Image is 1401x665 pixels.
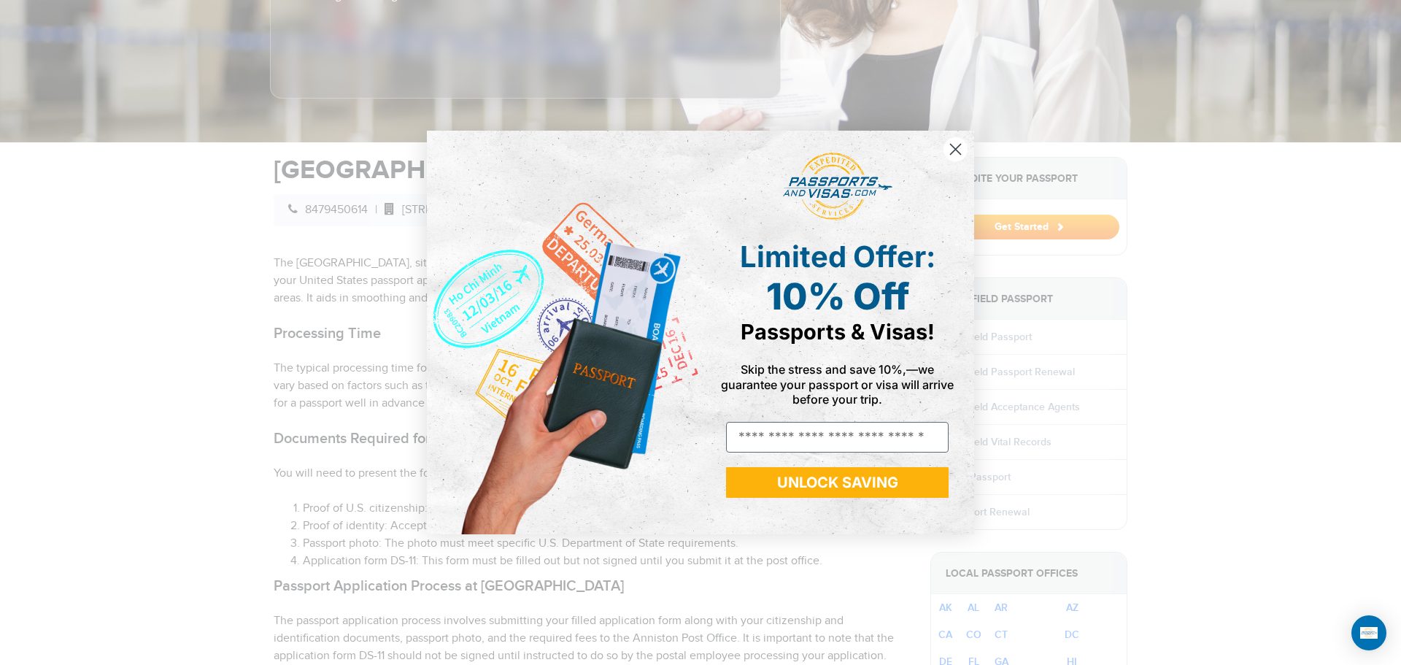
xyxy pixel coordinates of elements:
[766,274,909,318] span: 10% Off
[741,319,935,345] span: Passports & Visas!
[1351,615,1386,650] div: Open Intercom Messenger
[943,137,968,162] button: Close dialog
[726,467,949,498] button: UNLOCK SAVING
[740,239,935,274] span: Limited Offer:
[721,362,954,406] span: Skip the stress and save 10%,—we guarantee your passport or visa will arrive before your trip.
[427,131,700,534] img: de9cda0d-0715-46ca-9a25-073762a91ba7.png
[783,153,892,221] img: passports and visas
